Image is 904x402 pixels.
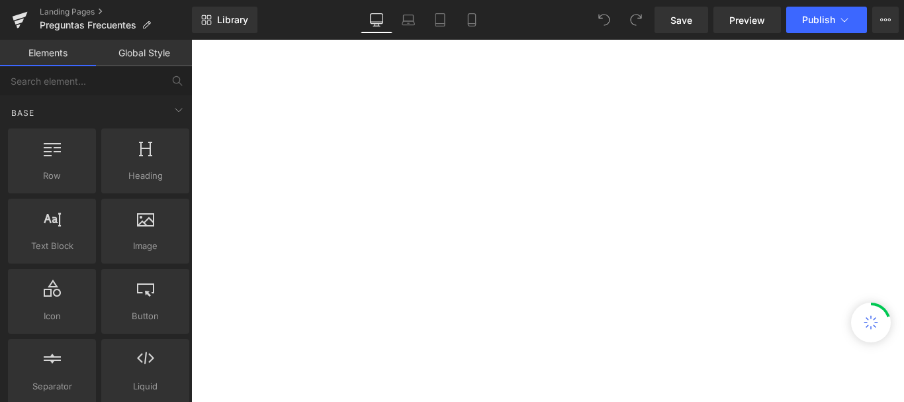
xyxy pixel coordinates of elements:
[713,7,781,33] a: Preview
[105,309,185,323] span: Button
[40,20,136,30] span: Preguntas Frecuentes
[591,7,617,33] button: Undo
[802,15,835,25] span: Publish
[96,40,192,66] a: Global Style
[623,7,649,33] button: Redo
[105,169,185,183] span: Heading
[105,379,185,393] span: Liquid
[12,309,92,323] span: Icon
[12,169,92,183] span: Row
[392,7,424,33] a: Laptop
[192,7,257,33] a: New Library
[40,7,192,17] a: Landing Pages
[456,7,488,33] a: Mobile
[12,379,92,393] span: Separator
[786,7,867,33] button: Publish
[10,107,36,119] span: Base
[361,7,392,33] a: Desktop
[105,239,185,253] span: Image
[424,7,456,33] a: Tablet
[872,7,899,33] button: More
[12,239,92,253] span: Text Block
[729,13,765,27] span: Preview
[217,14,248,26] span: Library
[670,13,692,27] span: Save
